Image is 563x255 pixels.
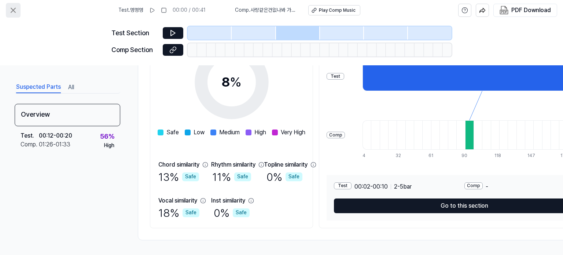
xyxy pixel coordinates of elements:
[327,132,345,139] div: Comp
[334,182,352,189] div: Test
[461,153,470,159] div: 90
[194,128,205,137] span: Low
[21,140,39,149] div: Comp .
[230,74,242,90] span: %
[166,128,179,137] span: Safe
[500,6,508,15] img: PDF Download
[233,208,250,217] div: Safe
[479,7,486,14] img: share
[111,45,158,55] div: Comp Section
[327,73,344,80] div: Test
[308,5,360,15] button: Play Comp Music
[221,72,242,92] div: 8
[118,7,143,14] span: Test . 멍멍멍
[281,128,305,137] span: Very High
[219,128,240,137] span: Medium
[498,4,552,17] button: PDF Download
[211,196,245,205] div: Inst similarity
[16,81,61,93] button: Suspected Parts
[212,169,251,185] div: 11 %
[461,7,468,14] svg: help
[39,131,72,140] div: 00:12 - 00:20
[428,153,437,159] div: 61
[39,140,70,149] div: 01:26 - 01:33
[234,172,251,181] div: Safe
[395,153,404,159] div: 32
[104,142,114,149] div: High
[183,208,199,217] div: Safe
[264,160,308,169] div: Topline similarity
[494,153,503,159] div: 118
[266,169,302,185] div: 0 %
[254,128,266,137] span: High
[111,28,158,39] div: Test Section
[214,205,250,221] div: 0 %
[100,131,114,142] div: 56 %
[68,81,74,93] button: All
[458,4,471,17] button: help
[235,7,299,14] span: Comp . 사랑같은건없나봐 가비엔제이
[286,172,302,181] div: Safe
[158,160,199,169] div: Chord similarity
[394,182,412,191] span: 2 - 5 bar
[158,196,197,205] div: Vocal similarity
[173,7,206,14] div: 00:00 / 00:41
[21,131,39,140] div: Test .
[15,104,120,126] div: Overview
[363,153,371,159] div: 4
[182,172,199,181] div: Safe
[211,160,255,169] div: Rhythm similarity
[158,205,199,221] div: 18 %
[464,182,483,189] div: Comp
[158,169,199,185] div: 13 %
[354,182,388,191] span: 00:02 - 00:10
[511,6,551,15] div: PDF Download
[527,153,536,159] div: 147
[319,7,356,14] div: Play Comp Music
